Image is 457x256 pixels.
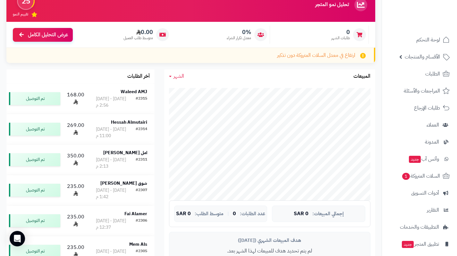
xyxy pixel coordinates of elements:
[386,151,453,167] a: وآتس آبجديد
[127,74,150,79] h3: آخر الطلبات
[416,35,440,44] span: لوحة التحكم
[10,231,25,246] div: Open Intercom Messenger
[427,206,439,215] span: التقارير
[9,184,60,197] div: تم التوصيل
[9,92,60,105] div: تم التوصيل
[28,31,68,39] span: عرض التحليل الكامل
[96,157,136,170] div: [DATE] - [DATE] 2:13 م
[402,172,440,181] span: السلات المتروكة
[227,211,229,216] span: |
[240,211,265,216] span: عدد الطلبات:
[413,5,451,18] img: logo-2.png
[124,210,147,217] strong: Fai Alamer
[9,123,60,136] div: تم التوصيل
[176,211,191,217] span: 0 SAR
[136,96,147,109] div: #2315
[386,32,453,48] a: لوحة التحكم
[331,29,350,36] span: 0
[386,202,453,218] a: التقارير
[111,119,147,126] strong: Hessah Almutairi
[386,134,453,150] a: المدونة
[294,211,309,217] span: 0 SAR
[136,126,147,139] div: #2314
[386,219,453,235] a: التطبيقات والخدمات
[121,88,147,95] strong: Waleed AMJ
[9,153,60,166] div: تم التوصيل
[409,156,421,163] span: جديد
[227,29,251,36] span: 0%
[233,211,236,217] span: 0
[9,214,60,227] div: تم التوصيل
[63,175,89,205] td: 235.00
[96,187,136,200] div: [DATE] - [DATE] 1:42 م
[312,211,344,216] span: إجمالي المبيعات:
[63,84,89,114] td: 168.00
[386,117,453,133] a: العملاء
[386,66,453,82] a: الطلبات
[174,247,365,255] p: لم يتم تحديد هدف للمبيعات لهذا الشهر بعد.
[331,35,350,41] span: طلبات الشهر
[96,96,136,109] div: [DATE] - [DATE] 2:56 م
[386,100,453,116] a: طلبات الإرجاع
[63,145,89,175] td: 350.00
[404,86,440,95] span: المراجعات والأسئلة
[227,35,251,41] span: معدل تكرار الشراء
[13,12,28,17] span: تقييم النمو
[136,157,147,170] div: #2311
[173,72,184,80] span: الشهر
[411,189,439,198] span: أدوات التسويق
[169,73,184,80] a: الشهر
[100,180,147,187] strong: شوق [PERSON_NAME]
[136,187,147,200] div: #2307
[63,114,89,144] td: 269.00
[386,83,453,99] a: المراجعات والأسئلة
[402,172,410,180] span: 1
[386,168,453,184] a: السلات المتروكة1
[402,241,414,248] span: جديد
[123,35,153,41] span: متوسط طلب العميل
[408,154,439,163] span: وآتس آب
[400,223,439,232] span: التطبيقات والخدمات
[401,240,439,249] span: تطبيق المتجر
[425,69,440,78] span: الطلبات
[96,218,136,231] div: [DATE] - [DATE] 12:37 م
[386,185,453,201] a: أدوات التسويق
[96,126,136,139] div: [DATE] - [DATE] 11:00 م
[103,149,147,156] strong: امل [PERSON_NAME]
[386,236,453,252] a: تطبيق المتجرجديد
[195,211,224,216] span: متوسط الطلب:
[123,29,153,36] span: 0.00
[405,52,440,61] span: الأقسام والمنتجات
[414,103,440,112] span: طلبات الإرجاع
[277,52,355,59] span: ارتفاع في معدل السلات المتروكة دون تذكير
[425,137,439,146] span: المدونة
[174,237,365,244] div: هدف المبيعات الشهري ([DATE])
[129,241,147,248] strong: Mem Als
[13,28,73,42] a: عرض التحليل الكامل
[353,74,370,79] h3: المبيعات
[427,120,439,129] span: العملاء
[63,206,89,236] td: 235.00
[136,218,147,231] div: #2306
[315,2,349,8] h3: تحليل نمو المتجر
